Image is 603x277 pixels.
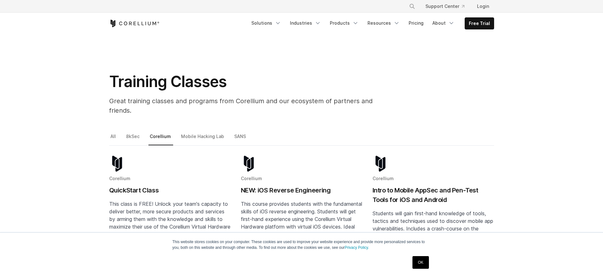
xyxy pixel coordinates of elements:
a: Products [326,17,362,29]
div: Navigation Menu [401,1,494,12]
a: Pricing [405,17,427,29]
span: Students will gain first-hand knowledge of tools, tactics and techniques used to discover mobile ... [373,210,493,262]
p: This website stores cookies on your computer. These cookies are used to improve your website expe... [173,239,431,250]
a: OK [412,256,429,269]
p: This course provides students with the fundamental skills of iOS reverse engineering. Students wi... [241,200,362,253]
img: corellium-logo-icon-dark [109,156,125,172]
a: All [109,132,118,146]
span: This class is FREE! Unlock your team's capacity to deliver better, more secure products and servi... [109,201,230,245]
h2: NEW: iOS Reverse Engineering [241,186,362,195]
span: Corellium [241,176,262,181]
img: corellium-logo-icon-dark [241,156,257,172]
h1: Training Classes [109,72,394,91]
a: Privacy Policy. [345,245,369,250]
span: beginner-intermediate level security researchers and developers interested in iOS internals and r... [241,231,358,253]
a: Free Trial [465,18,494,29]
a: Mobile Hacking Lab [180,132,226,146]
h2: QuickStart Class [109,186,231,195]
a: SANS [233,132,248,146]
a: Corellium [148,132,173,146]
a: About [429,17,458,29]
a: Industries [286,17,325,29]
h2: Intro to Mobile AppSec and Pen-Test Tools for iOS and Android [373,186,494,205]
a: Support Center [420,1,469,12]
div: Navigation Menu [248,17,494,29]
a: Solutions [248,17,285,29]
a: Corellium Home [109,20,160,27]
a: Login [472,1,494,12]
a: 8kSec [125,132,142,146]
img: corellium-logo-icon-dark [373,156,388,172]
span: Corellium [373,176,394,181]
button: Search [406,1,418,12]
a: Resources [364,17,404,29]
span: Corellium [109,176,130,181]
p: Great training classes and programs from Corellium and our ecosystem of partners and friends. [109,96,394,115]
